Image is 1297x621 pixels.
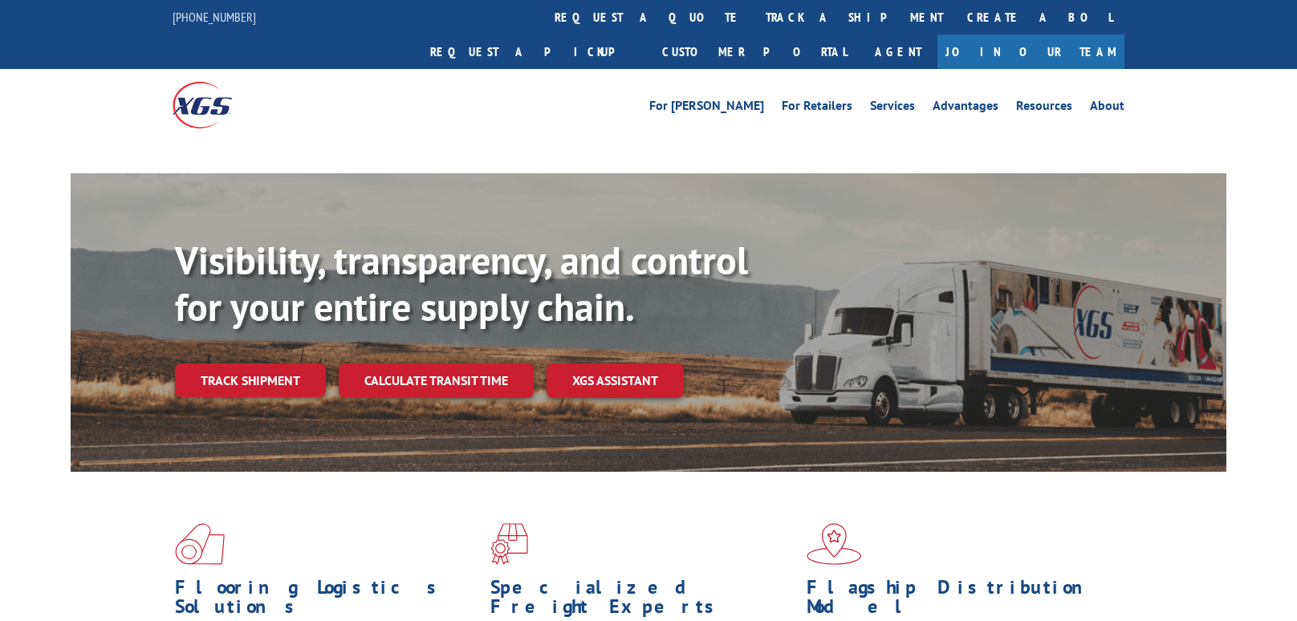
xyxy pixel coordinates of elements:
[870,99,915,117] a: Services
[649,99,764,117] a: For [PERSON_NAME]
[1090,99,1124,117] a: About
[1016,99,1072,117] a: Resources
[173,9,256,25] a: [PHONE_NUMBER]
[937,34,1124,69] a: Join Our Team
[175,235,748,331] b: Visibility, transparency, and control for your entire supply chain.
[418,34,650,69] a: Request a pickup
[782,99,852,117] a: For Retailers
[807,523,862,565] img: xgs-icon-flagship-distribution-model-red
[547,363,684,398] a: XGS ASSISTANT
[859,34,937,69] a: Agent
[175,363,326,397] a: Track shipment
[650,34,859,69] a: Customer Portal
[490,523,528,565] img: xgs-icon-focused-on-flooring-red
[933,99,998,117] a: Advantages
[339,363,534,398] a: Calculate transit time
[175,523,225,565] img: xgs-icon-total-supply-chain-intelligence-red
